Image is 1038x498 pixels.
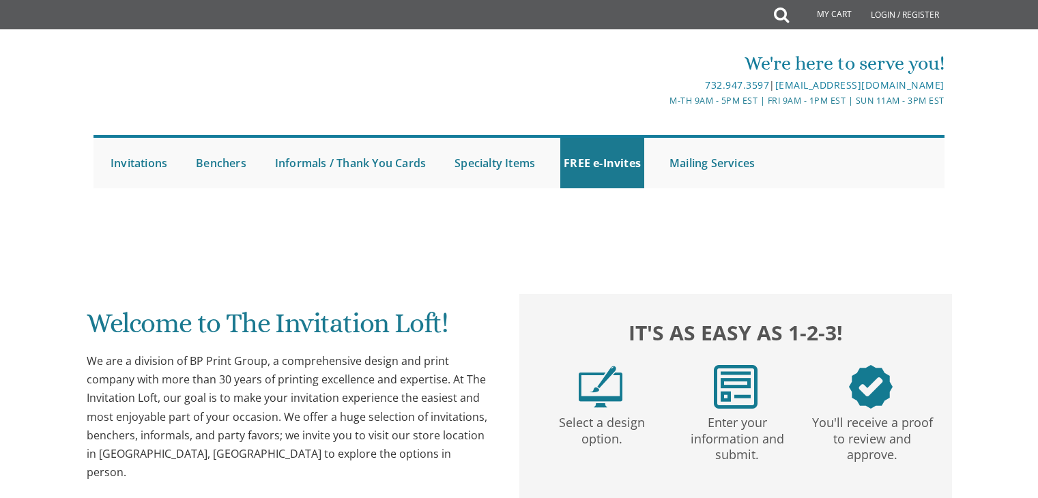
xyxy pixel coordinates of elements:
img: step3.png [849,365,893,409]
a: My Cart [788,1,861,29]
h2: It's as easy as 1-2-3! [533,317,938,348]
a: Benchers [192,138,250,188]
img: step2.png [714,365,758,409]
p: You'll receive a proof to review and approve. [807,409,937,463]
a: Specialty Items [451,138,538,188]
div: M-Th 9am - 5pm EST | Fri 9am - 1pm EST | Sun 11am - 3pm EST [378,93,945,108]
a: Informals / Thank You Cards [272,138,429,188]
div: | [378,77,945,93]
p: Select a design option. [537,409,667,448]
a: 732.947.3597 [705,78,769,91]
img: step1.png [579,365,622,409]
div: We're here to serve you! [378,50,945,77]
a: FREE e-Invites [560,138,644,188]
h1: Welcome to The Invitation Loft! [87,308,492,349]
a: Invitations [107,138,171,188]
p: Enter your information and submit. [672,409,802,463]
a: [EMAIL_ADDRESS][DOMAIN_NAME] [775,78,945,91]
a: Mailing Services [666,138,758,188]
div: We are a division of BP Print Group, a comprehensive design and print company with more than 30 y... [87,352,492,482]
